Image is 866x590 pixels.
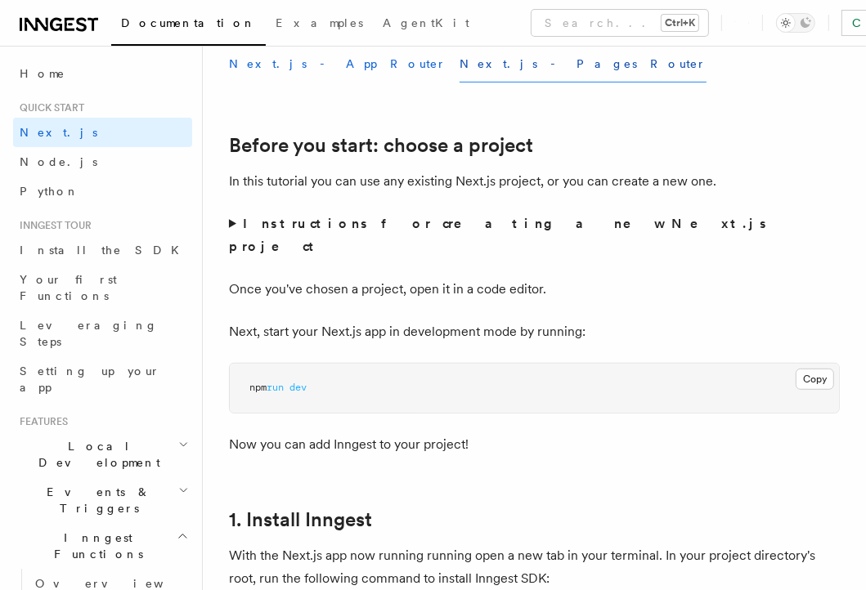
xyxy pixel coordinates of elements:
[229,212,840,258] summary: Instructions for creating a new Next.js project
[20,319,158,348] span: Leveraging Steps
[13,265,192,311] a: Your first Functions
[13,523,192,569] button: Inngest Functions
[229,433,840,456] p: Now you can add Inngest to your project!
[13,219,92,232] span: Inngest tour
[13,477,192,523] button: Events & Triggers
[373,5,479,44] a: AgentKit
[776,13,815,33] button: Toggle dark mode
[460,46,707,83] button: Next.js - Pages Router
[267,382,284,393] span: run
[13,235,192,265] a: Install the SDK
[111,5,266,46] a: Documentation
[662,15,698,31] kbd: Ctrl+K
[20,185,79,198] span: Python
[20,65,65,82] span: Home
[20,244,189,257] span: Install the SDK
[20,273,117,302] span: Your first Functions
[229,544,840,590] p: With the Next.js app now running running open a new tab in your terminal. In your project directo...
[35,577,204,590] span: Overview
[229,320,840,343] p: Next, start your Next.js app in development mode by running:
[13,311,192,356] a: Leveraging Steps
[20,126,97,139] span: Next.js
[229,278,840,301] p: Once you've chosen a project, open it in a code editor.
[276,16,363,29] span: Examples
[13,101,84,114] span: Quick start
[13,118,192,147] a: Next.js
[13,59,192,88] a: Home
[13,147,192,177] a: Node.js
[249,382,267,393] span: npm
[266,5,373,44] a: Examples
[796,369,834,390] button: Copy
[13,415,68,428] span: Features
[229,508,372,531] a: 1. Install Inngest
[121,16,256,29] span: Documentation
[13,484,178,516] span: Events & Triggers
[13,431,192,477] button: Local Development
[383,16,469,29] span: AgentKit
[13,530,177,562] span: Inngest Functions
[289,382,307,393] span: dev
[229,216,769,254] strong: Instructions for creating a new Next.js project
[229,134,533,157] a: Before you start: choose a project
[229,46,446,83] button: Next.js - App Router
[20,364,160,394] span: Setting up your app
[20,155,97,168] span: Node.js
[13,177,192,206] a: Python
[532,10,708,36] button: Search...Ctrl+K
[13,438,178,471] span: Local Development
[13,356,192,402] a: Setting up your app
[229,170,840,193] p: In this tutorial you can use any existing Next.js project, or you can create a new one.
